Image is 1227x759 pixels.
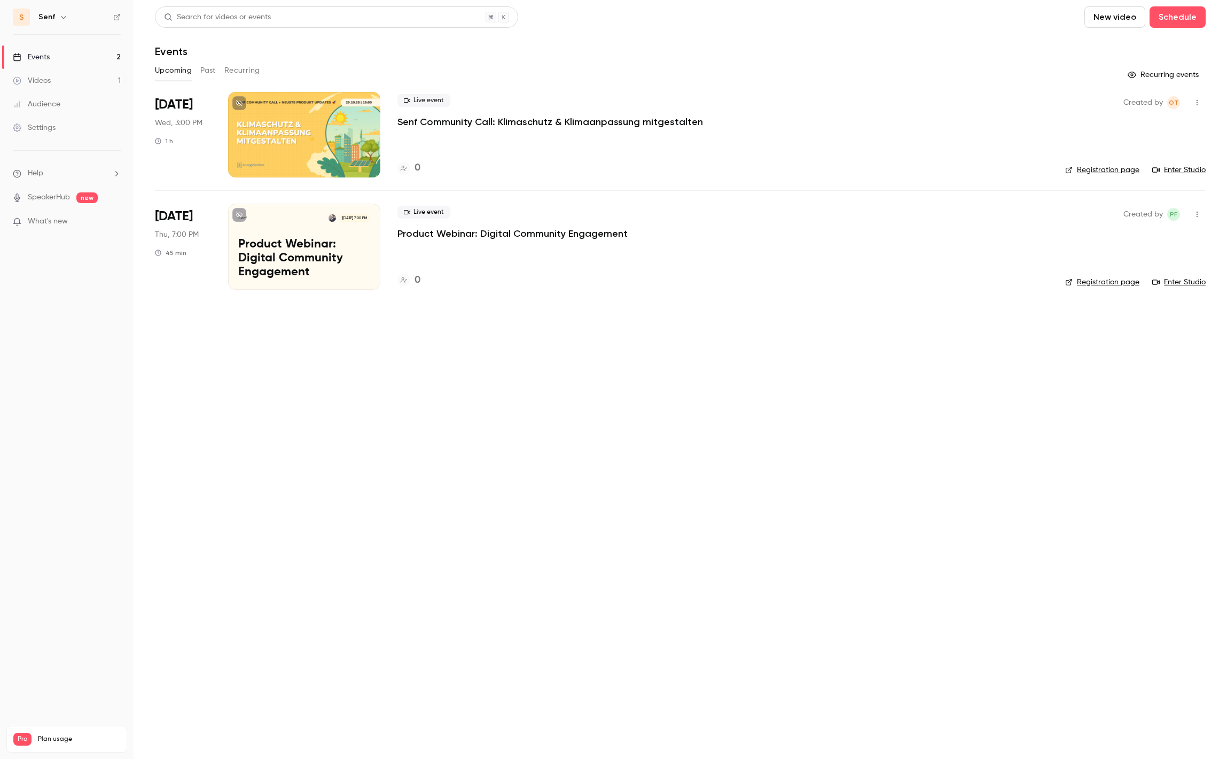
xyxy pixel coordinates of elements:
div: Audience [13,99,60,110]
span: Pro [13,733,32,746]
span: [DATE] 7:00 PM [339,214,370,222]
span: Live event [397,206,450,219]
span: Pascal Fuhr [1167,208,1180,221]
h4: 0 [415,273,420,288]
span: S [19,12,24,23]
a: Senf Community Call: Klimaschutz & Klimaanpassung mitgestalten [397,115,703,128]
a: SenfPascal Fuhr[DATE] 7:00 PMProduct Webinar: Digital Community Engagement [228,204,380,289]
div: Events [13,52,50,63]
span: What's new [28,216,68,227]
button: Upcoming [155,62,192,79]
div: Videos [13,75,51,86]
div: Search for videos or events [164,12,271,23]
span: Created by [1123,96,1163,109]
a: Registration page [1065,165,1139,175]
a: Product Webinar: Digital Community Engagement [397,227,628,240]
button: Recurring [224,62,260,79]
span: PF [1170,208,1177,221]
button: Past [200,62,216,79]
div: 1 h [155,137,173,145]
span: [DATE] [155,96,193,113]
span: Created by [1123,208,1163,221]
a: 0 [397,273,420,288]
span: Plan usage [38,735,120,743]
span: Help [28,168,43,179]
p: Product Webinar: Digital Community Engagement [238,238,370,279]
span: Thu, 7:00 PM [155,229,199,240]
button: Schedule [1150,6,1206,28]
a: Registration page [1065,277,1139,288]
div: Nov 13 Thu, 7:00 PM (Europe/Berlin) [155,204,211,289]
button: Recurring events [1123,66,1206,83]
a: Enter Studio [1152,165,1206,175]
button: New video [1084,6,1145,28]
h4: 0 [415,161,420,175]
h1: Events [155,45,187,58]
div: Settings [13,122,56,133]
li: help-dropdown-opener [13,168,121,179]
a: SpeakerHub [28,192,70,203]
span: Wed, 3:00 PM [155,118,202,128]
div: 45 min [155,249,186,257]
a: 0 [397,161,420,175]
div: Oct 29 Wed, 3:00 PM (Europe/Berlin) [155,92,211,177]
span: new [76,192,98,203]
span: Live event [397,94,450,107]
span: Oscar Pablo Thies [1167,96,1180,109]
span: OT [1169,96,1178,109]
h6: Senf [38,12,55,22]
span: [DATE] [155,208,193,225]
a: Enter Studio [1152,277,1206,288]
img: Pascal Fuhr [329,214,336,222]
